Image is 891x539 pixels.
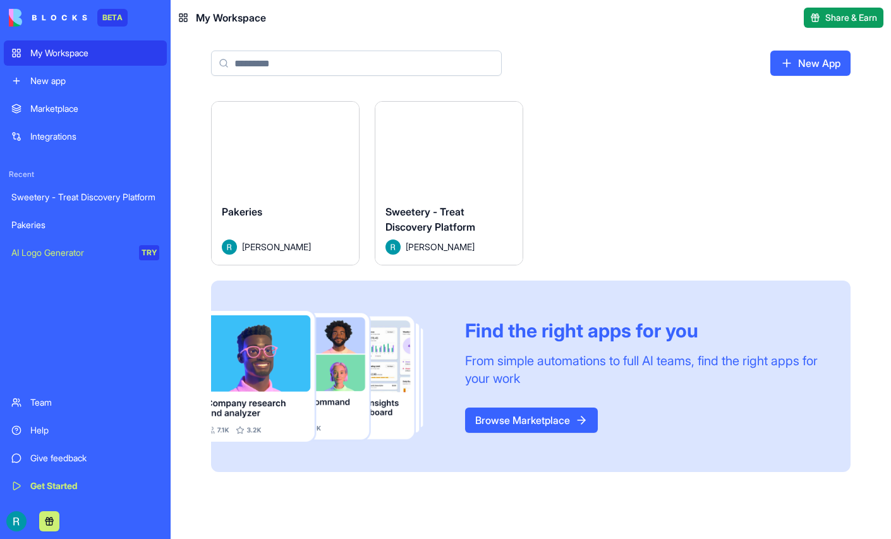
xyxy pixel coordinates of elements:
div: Team [30,396,159,409]
img: logo [9,9,87,27]
div: AI Logo Generator [11,246,130,259]
a: New app [4,68,167,94]
div: Integrations [30,130,159,143]
a: Help [4,418,167,443]
a: My Workspace [4,40,167,66]
span: Sweetery - Treat Discovery Platform [385,205,475,233]
a: Integrations [4,124,167,149]
a: Marketplace [4,96,167,121]
a: Pakeries [4,212,167,238]
span: Share & Earn [825,11,877,24]
div: Get Started [30,480,159,492]
a: New App [770,51,851,76]
a: PakeriesAvatar[PERSON_NAME] [211,101,360,265]
img: ACg8ocIQaqk-1tPQtzwxiZ7ZlP6dcFgbwUZ5nqaBNAw22a2oECoLioo=s96-c [6,511,27,531]
div: New app [30,75,159,87]
a: BETA [9,9,128,27]
a: AI Logo GeneratorTRY [4,240,167,265]
div: My Workspace [30,47,159,59]
span: Recent [4,169,167,179]
a: Team [4,390,167,415]
a: Sweetery - Treat Discovery PlatformAvatar[PERSON_NAME] [375,101,523,265]
div: Give feedback [30,452,159,464]
div: Find the right apps for you [465,319,820,342]
div: Pakeries [11,219,159,231]
div: Help [30,424,159,437]
span: [PERSON_NAME] [406,240,475,253]
img: Avatar [222,239,237,255]
div: Sweetery - Treat Discovery Platform [11,191,159,203]
div: From simple automations to full AI teams, find the right apps for your work [465,352,820,387]
img: Frame_181_egmpey.png [211,311,445,442]
div: BETA [97,9,128,27]
span: My Workspace [196,10,266,25]
img: Avatar [385,239,401,255]
a: Browse Marketplace [465,408,598,433]
button: Share & Earn [804,8,883,28]
div: TRY [139,245,159,260]
span: Pakeries [222,205,262,218]
a: Give feedback [4,445,167,471]
a: Get Started [4,473,167,499]
div: Marketplace [30,102,159,115]
a: Sweetery - Treat Discovery Platform [4,185,167,210]
span: [PERSON_NAME] [242,240,311,253]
